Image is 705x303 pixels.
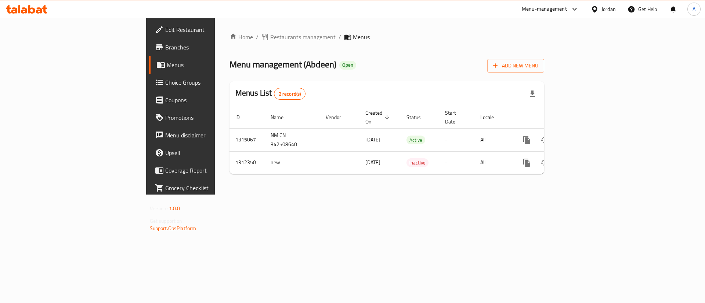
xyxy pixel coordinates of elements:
[229,56,336,73] span: Menu management ( Abdeen )
[149,144,264,162] a: Upsell
[165,148,258,157] span: Upsell
[326,113,351,122] span: Vendor
[693,5,695,13] span: A
[365,158,380,167] span: [DATE]
[406,136,425,144] span: Active
[165,43,258,52] span: Branches
[480,113,503,122] span: Locale
[165,96,258,104] span: Coupons
[487,59,544,73] button: Add New Menu
[150,204,168,213] span: Version:
[274,90,305,97] span: 2 record(s)
[165,131,258,140] span: Menu disclaimer
[365,108,392,126] span: Created On
[149,56,264,74] a: Menus
[149,21,264,38] a: Edit Restaurant
[261,33,336,41] a: Restaurants management
[518,154,536,171] button: more
[512,106,594,129] th: Actions
[149,109,264,126] a: Promotions
[149,162,264,179] a: Coverage Report
[235,88,305,100] h2: Menus List
[149,126,264,144] a: Menu disclaimer
[150,223,196,233] a: Support.OpsPlatform
[165,25,258,34] span: Edit Restaurant
[165,166,258,175] span: Coverage Report
[274,88,306,100] div: Total records count
[474,151,512,174] td: All
[169,204,180,213] span: 1.0.0
[229,33,544,41] nav: breadcrumb
[165,184,258,192] span: Grocery Checklist
[229,106,594,174] table: enhanced table
[536,131,553,149] button: Change Status
[167,60,258,69] span: Menus
[165,113,258,122] span: Promotions
[265,151,320,174] td: new
[365,135,380,144] span: [DATE]
[536,154,553,171] button: Change Status
[265,128,320,151] td: NM CN 342508640
[493,61,538,70] span: Add New Menu
[165,78,258,87] span: Choice Groups
[439,128,474,151] td: -
[439,151,474,174] td: -
[474,128,512,151] td: All
[270,33,336,41] span: Restaurants management
[271,113,293,122] span: Name
[518,131,536,149] button: more
[601,5,616,13] div: Jordan
[149,179,264,197] a: Grocery Checklist
[339,61,356,70] div: Open
[406,159,429,167] span: Inactive
[235,113,249,122] span: ID
[339,62,356,68] span: Open
[522,5,567,14] div: Menu-management
[339,33,341,41] li: /
[524,85,541,103] div: Export file
[149,38,264,56] a: Branches
[150,216,184,226] span: Get support on:
[445,108,466,126] span: Start Date
[353,33,370,41] span: Menus
[149,91,264,109] a: Coupons
[406,113,430,122] span: Status
[149,74,264,91] a: Choice Groups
